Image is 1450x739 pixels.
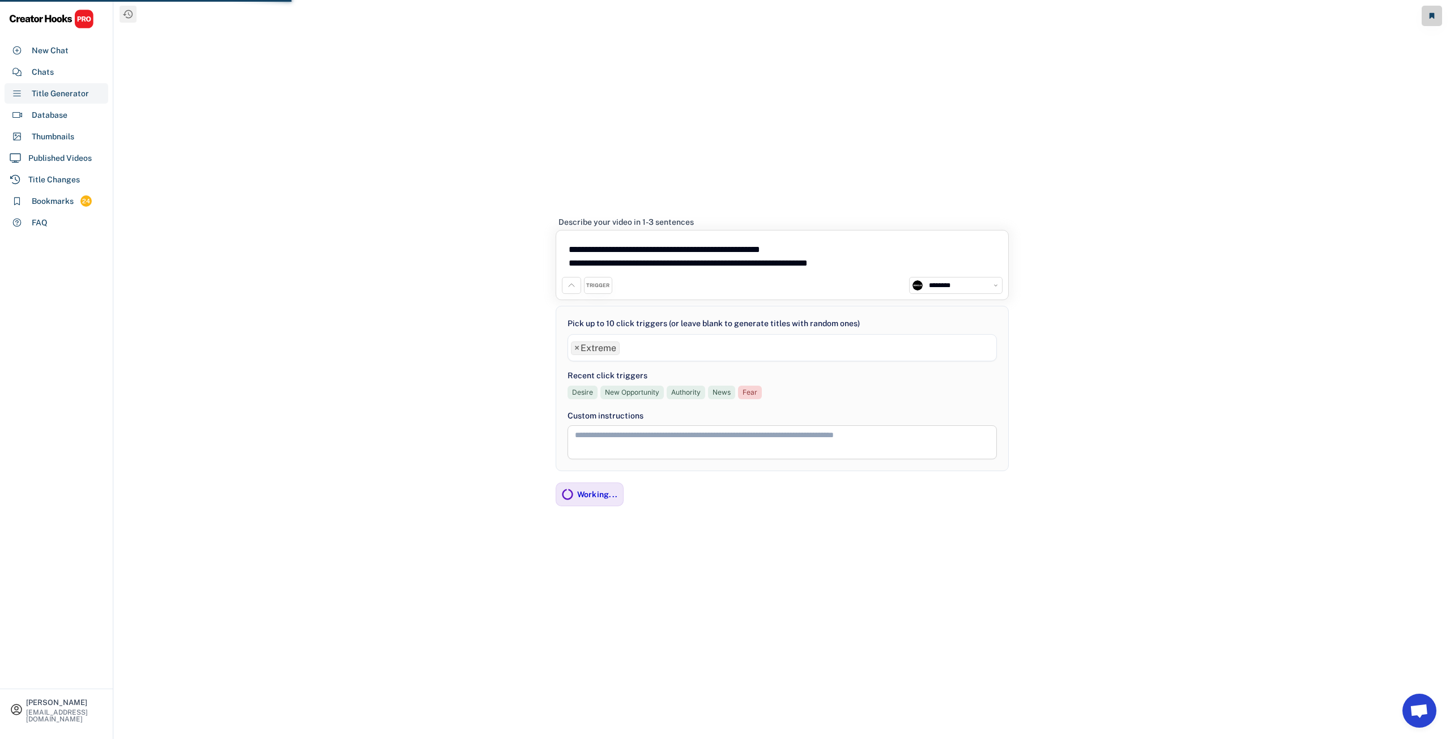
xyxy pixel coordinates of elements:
[32,109,67,121] div: Database
[80,197,92,206] div: 24
[32,45,69,57] div: New Chat
[28,174,80,186] div: Title Changes
[32,88,89,100] div: Title Generator
[743,388,757,398] div: Fear
[671,388,701,398] div: Authority
[26,699,103,706] div: [PERSON_NAME]
[577,489,618,499] div: Working...
[28,152,92,164] div: Published Videos
[572,388,593,398] div: Desire
[558,217,694,227] div: Describe your video in 1-3 sentences
[32,66,54,78] div: Chats
[32,195,74,207] div: Bookmarks
[571,341,620,355] li: Extreme
[9,9,94,29] img: CHPRO%20Logo.svg
[605,388,659,398] div: New Opportunity
[713,388,731,398] div: News
[912,280,923,291] img: channels4_profile.jpg
[568,370,647,382] div: Recent click triggers
[1402,694,1436,728] a: Open chat
[568,318,860,330] div: Pick up to 10 click triggers (or leave blank to generate titles with random ones)
[568,410,997,422] div: Custom instructions
[586,282,609,289] div: TRIGGER
[26,709,103,723] div: [EMAIL_ADDRESS][DOMAIN_NAME]
[32,131,74,143] div: Thumbnails
[574,344,579,353] span: ×
[32,217,48,229] div: FAQ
